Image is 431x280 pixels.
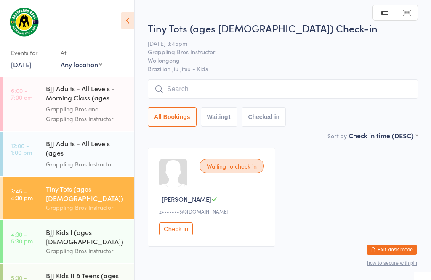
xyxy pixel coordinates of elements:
[148,48,405,56] span: Grappling Bros Instructor
[242,107,286,127] button: Checked in
[148,56,405,64] span: Wollongong
[3,77,134,131] a: 6:00 -7:00 amBJJ Adults - All Levels - Morning Class (ages [DEMOGRAPHIC_DATA]+)Grappling Bros and...
[46,203,127,212] div: Grappling Bros Instructor
[367,245,417,255] button: Exit kiosk mode
[46,139,127,159] div: BJJ Adults - All Levels (ages [DEMOGRAPHIC_DATA]+)
[46,159,127,169] div: Grappling Bros Instructor
[148,64,418,73] span: Brazilian Jiu Jitsu - Kids
[61,60,102,69] div: Any location
[200,159,264,173] div: Waiting to check in
[201,107,238,127] button: Waiting1
[228,114,231,120] div: 1
[327,132,347,140] label: Sort by
[46,84,127,104] div: BJJ Adults - All Levels - Morning Class (ages [DEMOGRAPHIC_DATA]+)
[148,39,405,48] span: [DATE] 3:45pm
[8,6,40,37] img: Grappling Bros Wollongong
[46,104,127,124] div: Grappling Bros and Grappling Bros Instructor
[3,132,134,176] a: 12:00 -1:00 pmBJJ Adults - All Levels (ages [DEMOGRAPHIC_DATA]+)Grappling Bros Instructor
[11,87,32,100] time: 6:00 - 7:00 am
[367,260,417,266] button: how to secure with pin
[3,177,134,219] a: 3:45 -4:30 pmTiny Tots (ages [DEMOGRAPHIC_DATA])Grappling Bros Instructor
[148,79,418,99] input: Search
[46,184,127,203] div: Tiny Tots (ages [DEMOGRAPHIC_DATA])
[148,21,418,35] h2: Tiny Tots (ages [DEMOGRAPHIC_DATA]) Check-in
[61,46,102,60] div: At
[46,227,127,246] div: BJJ Kids I (ages [DEMOGRAPHIC_DATA])
[3,220,134,263] a: 4:30 -5:30 pmBJJ Kids I (ages [DEMOGRAPHIC_DATA])Grappling Bros Instructor
[159,222,193,235] button: Check in
[46,246,127,256] div: Grappling Bros Instructor
[11,46,52,60] div: Events for
[11,142,32,156] time: 12:00 - 1:00 pm
[162,195,211,203] span: [PERSON_NAME]
[11,231,33,244] time: 4:30 - 5:30 pm
[11,188,33,201] time: 3:45 - 4:30 pm
[159,208,266,215] div: z•••••••3@[DOMAIN_NAME]
[148,107,197,127] button: All Bookings
[349,131,418,140] div: Check in time (DESC)
[11,60,32,69] a: [DATE]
